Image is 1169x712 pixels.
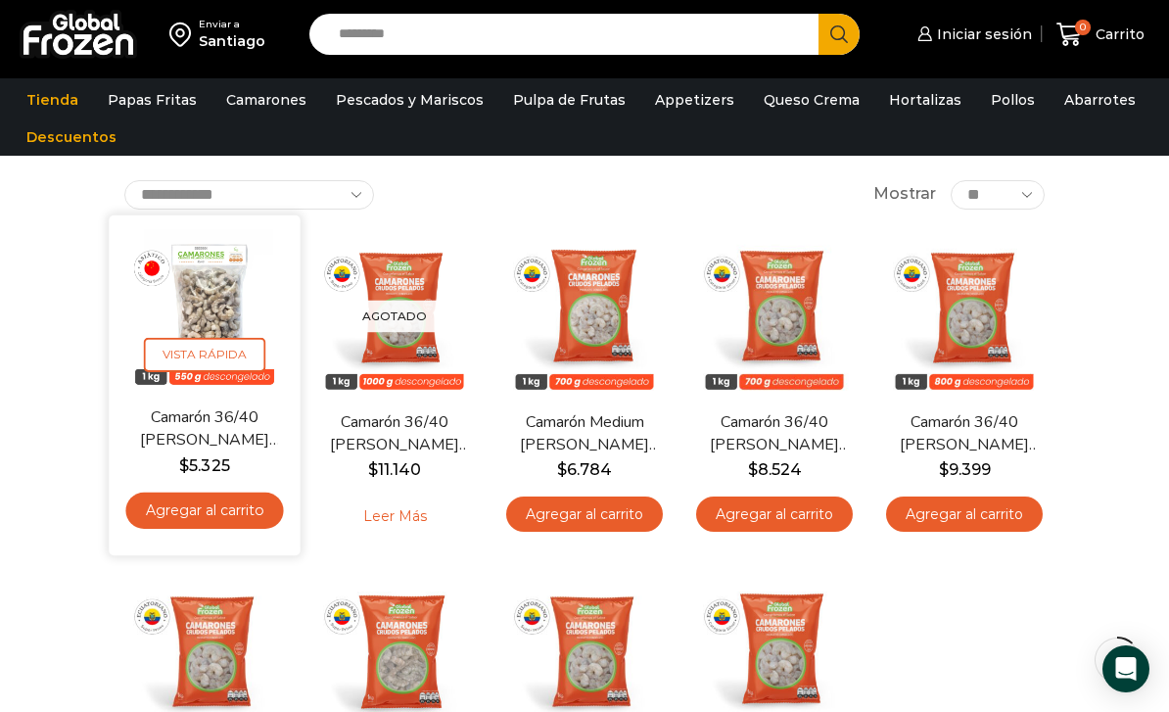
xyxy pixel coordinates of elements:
[179,455,189,474] span: $
[886,497,1043,533] a: Agregar al carrito: “Camarón 36/40 Crudo Pelado sin Vena - Gold - Caja 10 kg”
[754,81,869,119] a: Queso Crema
[981,81,1045,119] a: Pollos
[702,411,847,456] a: Camarón 36/40 [PERSON_NAME] sin Vena – Silver – Caja 10 kg
[748,460,802,479] bdi: 8.524
[939,460,991,479] bdi: 9.399
[696,497,853,533] a: Agregar al carrito: “Camarón 36/40 Crudo Pelado sin Vena - Silver - Caja 10 kg”
[125,492,283,528] a: Agregar al carrito: “Camarón 36/40 Crudo Pelado sin Vena - Bronze - Caja 10 kg”
[939,460,949,479] span: $
[124,180,374,210] select: Pedido de la tienda
[557,460,567,479] span: $
[216,81,316,119] a: Camarones
[349,300,441,332] p: Agotado
[873,183,936,206] span: Mostrar
[879,81,971,119] a: Hortalizas
[199,31,265,51] div: Santiago
[333,497,457,538] a: Leé más sobre “Camarón 36/40 Crudo Pelado sin Vena - Super Prime - Caja 10 kg”
[199,18,265,31] div: Enviar a
[322,411,467,456] a: Camarón 36/40 [PERSON_NAME] sin Vena – Super Prime – Caja 10 kg
[132,406,278,452] a: Camarón 36/40 [PERSON_NAME] sin Vena – Bronze – Caja 10 kg
[748,460,758,479] span: $
[1075,20,1091,35] span: 0
[1052,12,1149,58] a: 0 Carrito
[1054,81,1146,119] a: Abarrotes
[645,81,744,119] a: Appetizers
[179,455,229,474] bdi: 5.325
[368,460,421,479] bdi: 11.140
[818,14,860,55] button: Search button
[368,460,378,479] span: $
[169,18,199,51] img: address-field-icon.svg
[912,15,1032,54] a: Iniciar sesión
[557,460,612,479] bdi: 6.784
[17,81,88,119] a: Tienda
[503,81,635,119] a: Pulpa de Frutas
[326,81,493,119] a: Pescados y Mariscos
[506,497,663,533] a: Agregar al carrito: “Camarón Medium Crudo Pelado sin Vena - Silver - Caja 10 kg”
[892,411,1037,456] a: Camarón 36/40 [PERSON_NAME] sin Vena – Gold – Caja 10 kg
[1091,24,1145,44] span: Carrito
[512,411,657,456] a: Camarón Medium [PERSON_NAME] sin Vena – Silver – Caja 10 kg
[98,81,207,119] a: Papas Fritas
[1102,645,1149,692] div: Open Intercom Messenger
[932,24,1032,44] span: Iniciar sesión
[144,337,265,371] span: Vista Rápida
[17,119,126,156] a: Descuentos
